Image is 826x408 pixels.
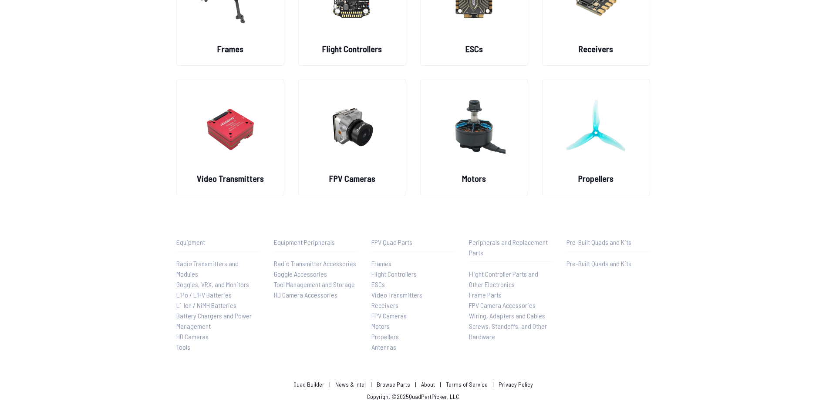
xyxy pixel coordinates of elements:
a: Quad Builder [293,381,324,388]
a: Tools [176,342,260,352]
a: ESCs [371,279,455,290]
h2: Propellers [578,172,614,184]
a: Video Transmitters [371,290,455,300]
span: Frame Parts [469,291,502,299]
a: Pre-Built Quads and Kits [566,258,650,269]
span: Pre-Built Quads and Kits [566,259,631,268]
a: About [421,381,435,388]
p: Copyright © 2025 QuadPartPicker, LLC [367,392,459,401]
img: image of category [199,89,262,165]
span: Goggles, VRX, and Monitors [176,280,249,288]
h2: Flight Controllers [322,43,382,55]
a: image of categoryVideo Transmitters [176,80,284,195]
a: News & Intel [335,381,366,388]
span: ESCs [371,280,385,288]
a: HD Cameras [176,331,260,342]
span: Screws, Standoffs, and Other Hardware [469,322,547,341]
span: FPV Cameras [371,311,407,320]
a: HD Camera Accessories [274,290,357,300]
span: Video Transmitters [371,291,422,299]
a: Screws, Standoffs, and Other Hardware [469,321,553,342]
span: Li-Ion / NiMH Batteries [176,301,236,309]
span: Wiring, Adapters and Cables [469,311,545,320]
img: image of category [321,89,384,165]
a: Wiring, Adapters and Cables [469,311,553,321]
span: Tool Management and Storage [274,280,355,288]
p: Peripherals and Replacement Parts [469,237,553,258]
a: Frame Parts [469,290,553,300]
h2: Motors [462,172,486,184]
span: LiPo / LiHV Batteries [176,291,232,299]
a: image of categoryPropellers [542,80,650,195]
a: Antennas [371,342,455,352]
img: image of category [565,89,627,165]
a: Motors [371,321,455,331]
h2: Frames [217,43,243,55]
span: Flight Controllers [371,270,417,278]
a: Terms of Service [446,381,488,388]
p: FPV Quad Parts [371,237,455,247]
a: image of categoryFPV Cameras [298,80,406,195]
a: Receivers [371,300,455,311]
span: Frames [371,259,391,268]
span: Flight Controller Parts and Other Electronics [469,270,538,288]
span: Goggle Accessories [274,270,327,278]
span: Antennas [371,343,396,351]
span: Tools [176,343,190,351]
a: Propellers [371,331,455,342]
a: FPV Camera Accessories [469,300,553,311]
a: Li-Ion / NiMH Batteries [176,300,260,311]
p: Pre-Built Quads and Kits [566,237,650,247]
h2: Receivers [579,43,613,55]
a: Goggles, VRX, and Monitors [176,279,260,290]
a: Goggle Accessories [274,269,357,279]
span: HD Camera Accessories [274,291,337,299]
span: Propellers [371,332,399,341]
span: Receivers [371,301,398,309]
a: Browse Parts [377,381,410,388]
p: | | | | | [290,380,536,389]
h2: ESCs [465,43,483,55]
p: Equipment [176,237,260,247]
span: Motors [371,322,390,330]
span: Radio Transmitters and Modules [176,259,239,278]
a: Flight Controllers [371,269,455,279]
span: Battery Chargers and Power Management [176,311,252,330]
a: LiPo / LiHV Batteries [176,290,260,300]
span: Radio Transmitter Accessories [274,259,356,268]
a: image of categoryMotors [420,80,528,195]
a: Tool Management and Storage [274,279,357,290]
span: FPV Camera Accessories [469,301,536,309]
a: Radio Transmitters and Modules [176,258,260,279]
a: Privacy Policy [499,381,533,388]
span: HD Cameras [176,332,209,341]
a: Flight Controller Parts and Other Electronics [469,269,553,290]
h2: FPV Cameras [329,172,375,184]
a: Frames [371,258,455,269]
a: Battery Chargers and Power Management [176,311,260,331]
p: Equipment Peripherals [274,237,357,247]
a: FPV Cameras [371,311,455,321]
a: Radio Transmitter Accessories [274,258,357,269]
img: image of category [443,89,506,165]
h2: Video Transmitters [197,172,264,184]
